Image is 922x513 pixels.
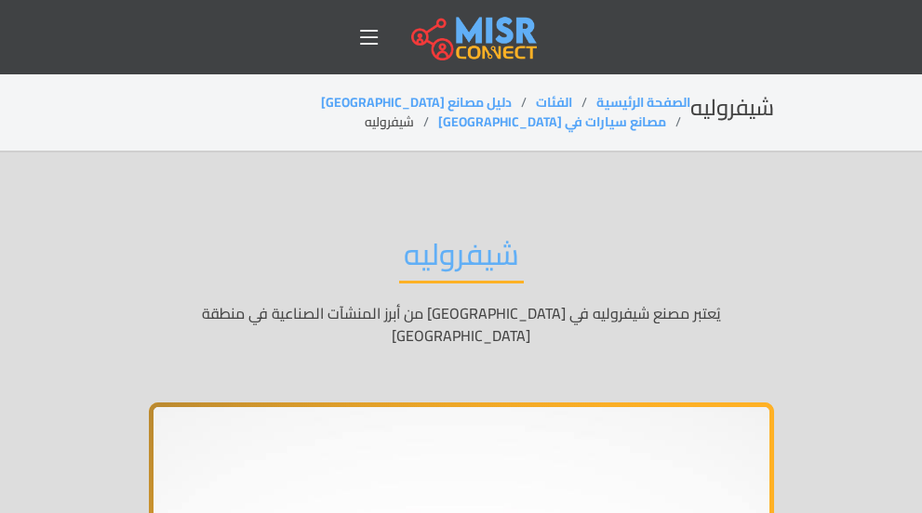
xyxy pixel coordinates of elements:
[365,112,438,132] li: شيفروليه
[690,95,774,122] h2: شيفروليه
[149,302,774,347] p: يُعتبر مصنع شيفروليه في [GEOGRAPHIC_DATA] من أبرز المنشآت الصناعية في منطقة [GEOGRAPHIC_DATA]
[411,14,536,60] img: main.misr_connect
[536,90,572,114] a: الفئات
[596,90,690,114] a: الصفحة الرئيسية
[438,110,666,134] a: مصانع سيارات في [GEOGRAPHIC_DATA]
[321,90,512,114] a: دليل مصانع [GEOGRAPHIC_DATA]
[399,236,524,283] h2: شيفروليه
